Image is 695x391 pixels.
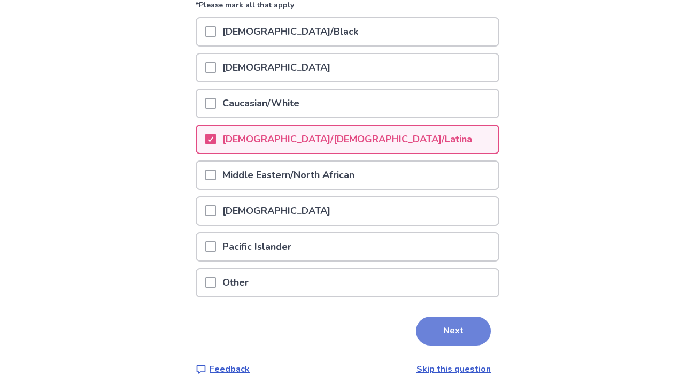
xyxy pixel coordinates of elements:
p: Other [216,269,255,296]
a: Feedback [196,363,250,375]
p: Pacific Islander [216,233,298,260]
button: Next [416,317,491,346]
p: Middle Eastern/North African [216,162,361,189]
p: [DEMOGRAPHIC_DATA] [216,54,337,81]
p: [DEMOGRAPHIC_DATA] [216,197,337,225]
p: Caucasian/White [216,90,306,117]
a: Skip this question [416,363,491,375]
p: [DEMOGRAPHIC_DATA]/[DEMOGRAPHIC_DATA]/Latina [216,126,478,153]
p: [DEMOGRAPHIC_DATA]/Black [216,18,365,45]
p: Feedback [210,363,250,375]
